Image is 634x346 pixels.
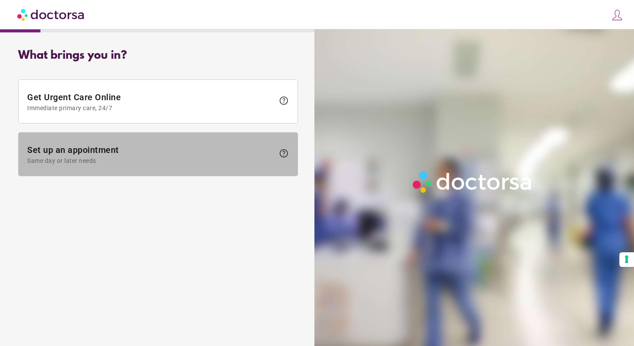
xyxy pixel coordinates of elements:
span: help [279,95,289,106]
span: Immediate primary care, 24/7 [27,105,274,111]
img: Doctorsa.com [17,5,85,24]
img: icons8-customer-100.png [611,9,623,21]
span: Set up an appointment [27,145,274,164]
div: What brings you in? [18,49,298,62]
span: help [279,148,289,159]
button: Your consent preferences for tracking technologies [619,252,634,267]
span: Same day or later needs [27,157,274,164]
img: Logo-Doctorsa-trans-White-partial-flat.png [409,168,536,196]
span: Get Urgent Care Online [27,92,274,111]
